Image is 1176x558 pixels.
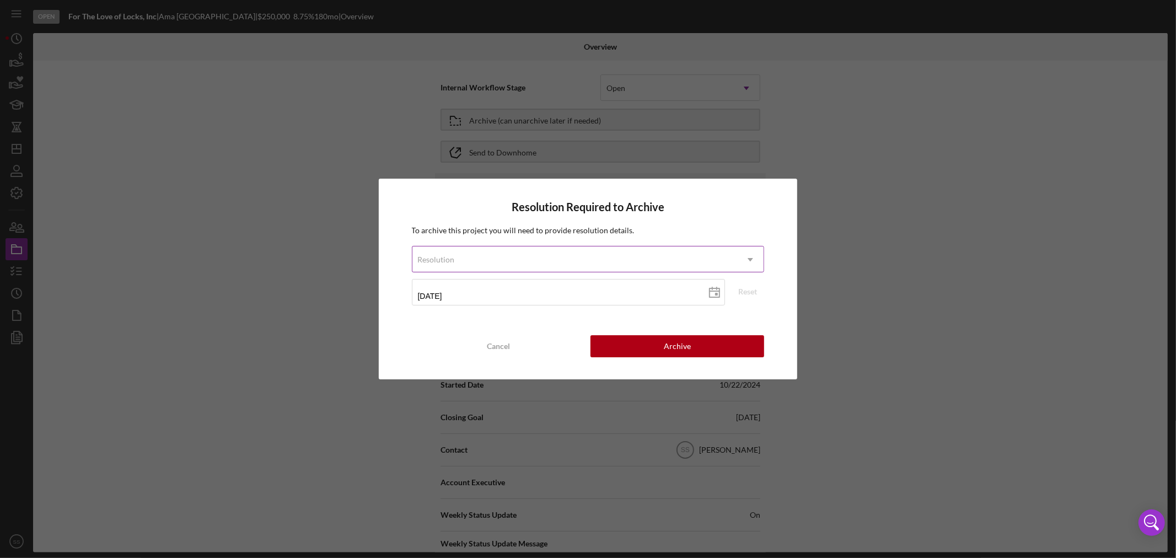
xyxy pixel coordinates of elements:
button: Reset [731,283,764,300]
p: To archive this project you will need to provide resolution details. [412,224,765,237]
div: Archive [664,335,691,357]
button: Archive [590,335,764,357]
h4: Resolution Required to Archive [412,201,765,213]
div: Open Intercom Messenger [1139,509,1165,536]
div: Resolution [418,255,455,264]
div: Reset [738,283,757,300]
button: Cancel [412,335,586,357]
div: Cancel [487,335,510,357]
